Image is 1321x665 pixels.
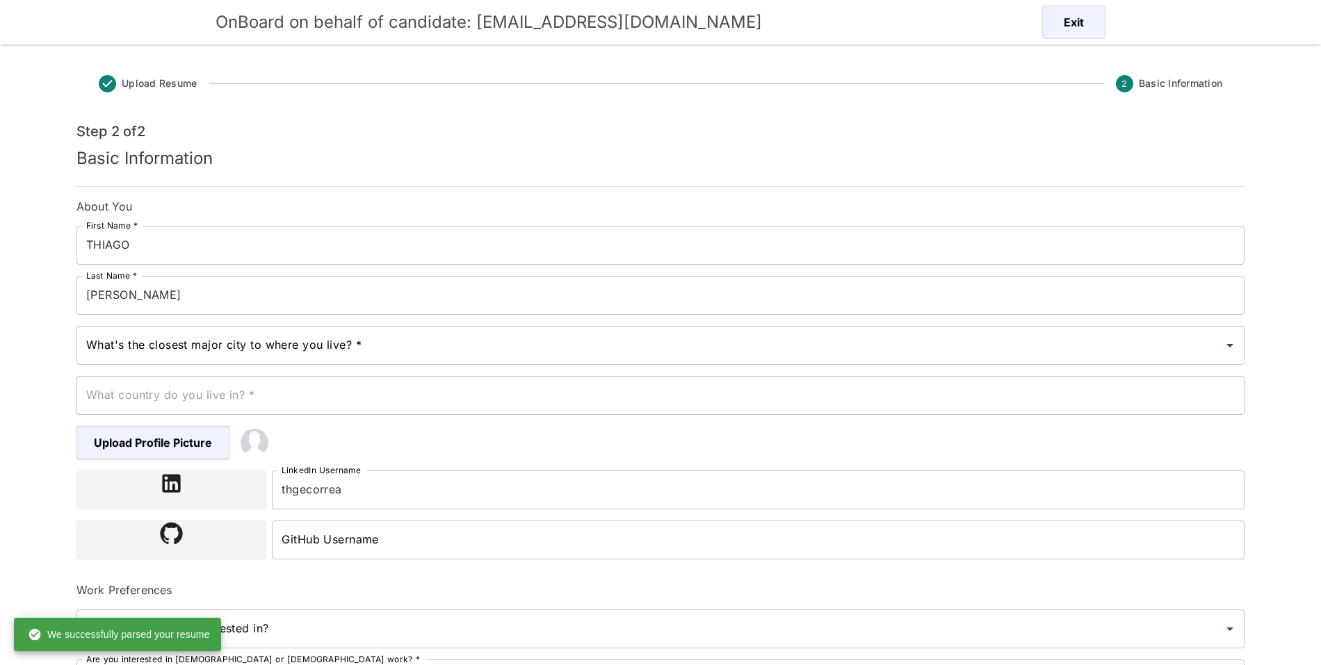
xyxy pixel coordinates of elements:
span: Upload Resume [122,76,197,90]
h5: Basic Information [76,147,1049,170]
div: We successfully parsed your resume [28,622,210,647]
h5: OnBoard on behalf of candidate: [EMAIL_ADDRESS][DOMAIN_NAME] [216,11,762,33]
label: Last Name * [86,270,137,281]
span: Upload Profile Picture [76,426,229,459]
label: Are you interested in [DEMOGRAPHIC_DATA] or [DEMOGRAPHIC_DATA] work? * [86,653,420,665]
button: Open [1220,336,1240,355]
h6: Step 2 of 2 [76,120,1049,142]
button: Exit [1042,6,1105,39]
h6: Work Preferences [76,582,1245,598]
text: 2 [1121,79,1127,89]
button: Open [1220,619,1240,639]
label: LinkedIn Username [282,464,361,476]
label: First Name * [86,220,138,231]
h6: About You [76,198,1245,215]
img: 2Q== [241,429,268,457]
span: Basic Information [1139,76,1222,90]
